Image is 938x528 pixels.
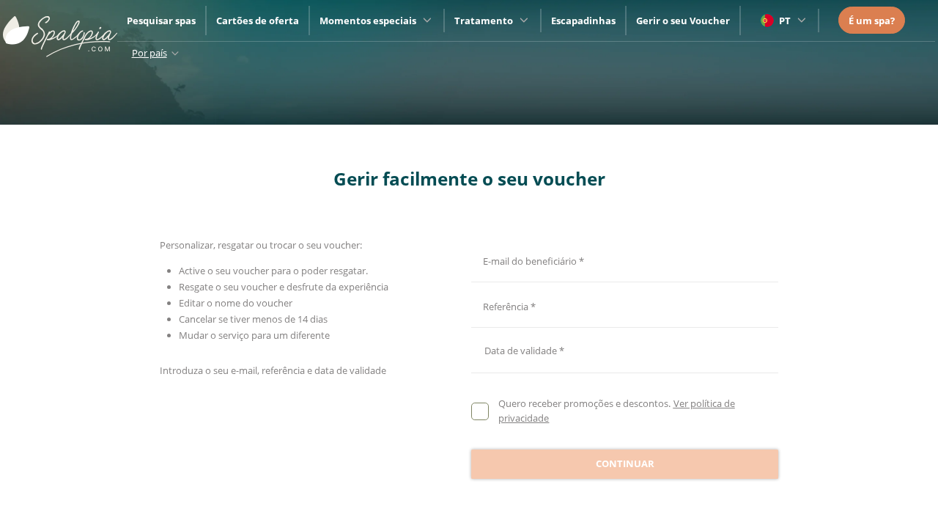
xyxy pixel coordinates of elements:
[849,12,895,29] a: É um spa?
[3,1,117,57] img: ImgLogoSpalopia.BvClDcEz.svg
[179,264,368,277] span: Active o seu voucher para o poder resgatar.
[127,14,196,27] a: Pesquisar spas
[179,312,328,326] span: Cancelar se tiver menos de 14 dias
[596,457,654,472] span: Continuar
[333,166,605,191] span: Gerir facilmente o seu voucher
[160,238,362,252] span: Personalizar, resgatar ou trocar o seu voucher:
[216,14,299,27] a: Cartões de oferta
[849,14,895,27] span: É um spa?
[132,46,167,59] span: Por país
[179,296,292,309] span: Editar o nome do voucher
[636,14,730,27] a: Gerir o seu Voucher
[471,450,778,479] button: Continuar
[498,397,734,425] a: Ver política de privacidade
[160,364,386,377] span: Introduza o seu e-mail, referência e data de validade
[498,397,671,410] span: Quero receber promoções e descontos.
[179,280,388,293] span: Resgate o seu voucher e desfrute da experiência
[179,329,330,342] span: Mudar o serviço para um diferente
[551,14,616,27] a: Escapadinhas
